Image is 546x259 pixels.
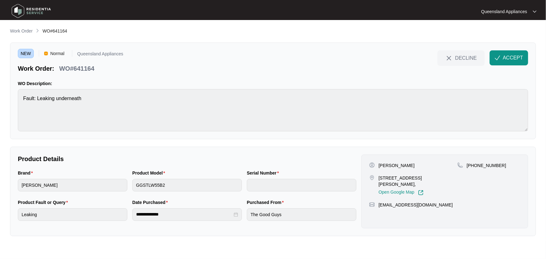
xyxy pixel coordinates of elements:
[48,49,67,58] span: Normal
[18,170,35,176] label: Brand
[437,50,485,65] button: close-IconDECLINE
[18,208,127,221] input: Product Fault or Query
[247,199,286,206] label: Purchased From
[10,28,33,34] p: Work Order
[18,199,70,206] label: Product Fault or Query
[533,10,537,13] img: dropdown arrow
[9,2,53,20] img: residentia service logo
[467,162,506,169] p: [PHONE_NUMBER]
[495,55,500,61] img: check-Icon
[369,162,375,168] img: user-pin
[18,49,34,58] span: NEW
[18,64,54,73] p: Work Order:
[18,80,528,87] p: WO Description:
[445,54,453,62] img: close-Icon
[136,211,232,218] input: Date Purchased
[247,179,356,191] input: Serial Number
[18,89,528,131] textarea: Fault: Leaking underneath
[132,170,168,176] label: Product Model
[18,155,356,163] p: Product Details
[18,179,127,191] input: Brand
[77,52,123,58] p: Queensland Appliances
[490,50,528,65] button: check-IconACCEPT
[9,28,34,35] a: Work Order
[247,170,281,176] label: Serial Number
[503,54,523,62] span: ACCEPT
[369,202,375,207] img: map-pin
[379,175,457,187] p: [STREET_ADDRESS][PERSON_NAME],
[43,28,67,33] span: WO#641164
[59,64,94,73] p: WO#641164
[35,28,40,33] img: chevron-right
[369,175,375,180] img: map-pin
[455,54,477,61] span: DECLINE
[132,179,242,191] input: Product Model
[379,202,453,208] p: [EMAIL_ADDRESS][DOMAIN_NAME]
[379,162,415,169] p: [PERSON_NAME]
[418,190,424,196] img: Link-External
[457,162,463,168] img: map-pin
[247,208,356,221] input: Purchased From
[44,52,48,55] img: Vercel Logo
[379,190,424,196] a: Open Google Map
[132,199,170,206] label: Date Purchased
[481,8,527,15] p: Queensland Appliances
